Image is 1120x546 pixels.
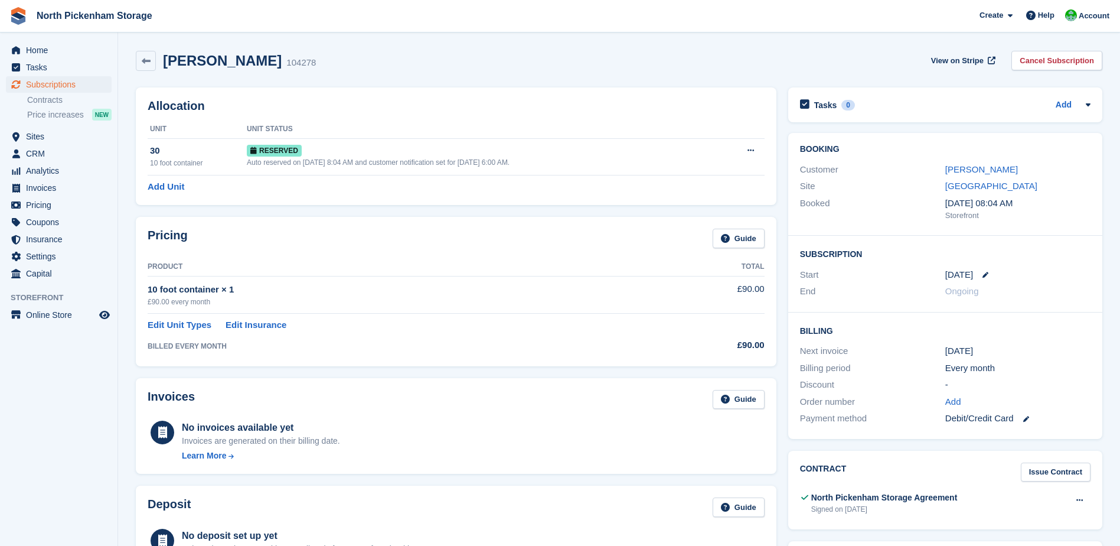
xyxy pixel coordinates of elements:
div: Site [800,180,945,193]
a: menu [6,162,112,179]
a: Preview store [97,308,112,322]
div: No invoices available yet [182,421,340,435]
div: Start [800,268,945,282]
th: Product [148,258,664,277]
a: menu [6,231,112,248]
div: £90.00 [664,339,764,352]
div: - [945,378,1090,392]
span: Storefront [11,292,117,304]
div: Next invoice [800,344,945,358]
div: 10 foot container × 1 [148,283,664,297]
img: stora-icon-8386f47178a22dfd0bd8f6a31ec36ba5ce8667c1dd55bd0f319d3a0aa187defe.svg [9,7,27,25]
span: View on Stripe [931,55,984,67]
a: View on Stripe [926,51,998,70]
h2: Contract [800,463,847,482]
h2: Allocation [148,99,765,113]
th: Total [664,258,764,277]
div: Order number [800,395,945,409]
h2: Billing [800,324,1090,336]
a: menu [6,42,112,58]
th: Unit [148,120,247,139]
span: Ongoing [945,286,979,296]
a: [GEOGRAPHIC_DATA] [945,181,1037,191]
h2: Invoices [148,390,195,409]
span: Coupons [26,214,97,230]
div: Debit/Credit Card [945,412,1090,425]
h2: Deposit [148,498,191,517]
img: Chris Gulliver [1065,9,1077,21]
div: 30 [150,144,247,158]
h2: [PERSON_NAME] [163,53,282,69]
a: menu [6,307,112,323]
div: 0 [841,100,855,110]
h2: Pricing [148,229,188,248]
a: [PERSON_NAME] [945,164,1018,174]
div: Storefront [945,210,1090,222]
a: Issue Contract [1021,463,1090,482]
a: Contracts [27,95,112,106]
div: [DATE] 08:04 AM [945,197,1090,210]
a: Add [1056,99,1072,112]
div: Payment method [800,412,945,425]
time: 2025-09-03 00:00:00 UTC [945,268,973,282]
div: Discount [800,378,945,392]
a: Add Unit [148,180,184,194]
span: Account [1079,10,1109,22]
span: Tasks [26,59,97,76]
div: No deposit set up yet [182,529,425,543]
div: [DATE] [945,344,1090,358]
span: CRM [26,145,97,162]
a: menu [6,265,112,282]
span: Settings [26,248,97,265]
a: menu [6,76,112,93]
div: Booked [800,197,945,222]
a: menu [6,59,112,76]
a: Guide [713,229,765,248]
th: Unit Status [247,120,720,139]
a: Learn More [182,450,340,462]
a: menu [6,128,112,145]
span: Help [1038,9,1054,21]
a: Guide [713,390,765,409]
a: menu [6,145,112,162]
h2: Tasks [814,100,837,110]
span: Pricing [26,197,97,213]
a: Guide [713,498,765,517]
span: Invoices [26,180,97,196]
div: North Pickenham Storage Agreement [811,492,958,504]
div: Billing period [800,362,945,375]
div: BILLED EVERY MONTH [148,341,664,352]
div: 10 foot container [150,158,247,168]
span: Create [979,9,1003,21]
a: Edit Unit Types [148,318,211,332]
span: Reserved [247,145,302,157]
a: Add [945,395,961,409]
a: menu [6,180,112,196]
div: Invoices are generated on their billing date. [182,435,340,447]
h2: Booking [800,145,1090,154]
div: £90.00 every month [148,297,664,307]
td: £90.00 [664,276,764,313]
a: Edit Insurance [226,318,286,332]
a: menu [6,214,112,230]
span: Sites [26,128,97,145]
a: North Pickenham Storage [32,6,157,25]
div: End [800,285,945,298]
span: Price increases [27,109,84,121]
span: Analytics [26,162,97,179]
span: Capital [26,265,97,282]
span: Subscriptions [26,76,97,93]
div: Customer [800,163,945,177]
div: Learn More [182,450,226,462]
div: Every month [945,362,1090,375]
h2: Subscription [800,248,1090,259]
span: Online Store [26,307,97,323]
a: menu [6,248,112,265]
div: NEW [92,109,112,121]
a: Cancel Subscription [1011,51,1102,70]
span: Home [26,42,97,58]
a: menu [6,197,112,213]
div: Signed on [DATE] [811,504,958,515]
div: 104278 [286,56,316,70]
div: Auto reserved on [DATE] 8:04 AM and customer notification set for [DATE] 6:00 AM. [247,157,720,168]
